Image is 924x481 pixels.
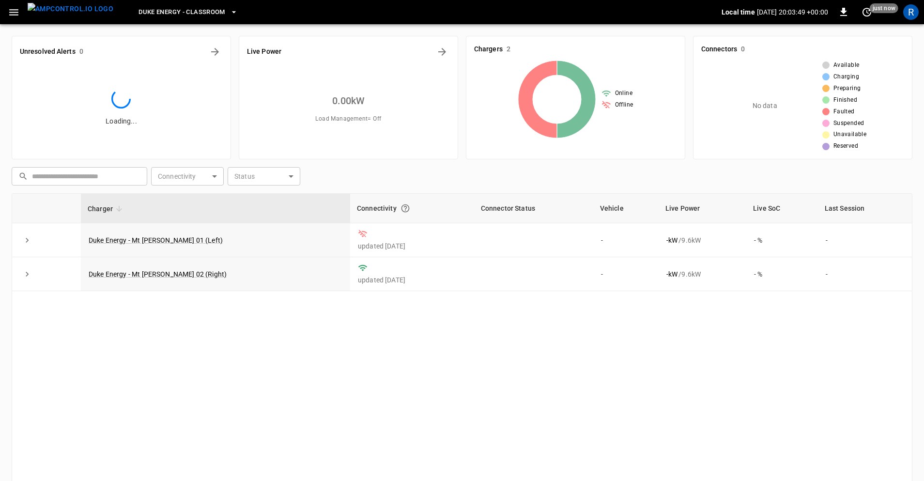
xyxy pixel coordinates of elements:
[746,194,818,223] th: Live SoC
[89,270,227,278] a: Duke Energy - Mt [PERSON_NAME] 02 (Right)
[818,223,912,257] td: -
[701,44,737,55] h6: Connectors
[358,241,466,251] p: updated [DATE]
[20,267,34,281] button: expand row
[666,235,739,245] div: / 9.6 kW
[833,72,859,82] span: Charging
[818,194,912,223] th: Last Session
[20,233,34,248] button: expand row
[666,269,739,279] div: / 9.6 kW
[135,3,242,22] button: Duke Energy - Classroom
[358,275,466,285] p: updated [DATE]
[746,223,818,257] td: - %
[615,100,633,110] span: Offline
[247,47,281,57] h6: Live Power
[757,7,828,17] p: [DATE] 20:03:49 +00:00
[474,194,593,223] th: Connector Status
[746,257,818,291] td: - %
[88,203,125,215] span: Charger
[833,107,855,117] span: Faulted
[833,84,861,93] span: Preparing
[818,257,912,291] td: -
[106,117,137,125] span: Loading...
[474,44,503,55] h6: Chargers
[89,236,223,244] a: Duke Energy - Mt [PERSON_NAME] 01 (Left)
[615,89,632,98] span: Online
[666,269,678,279] p: - kW
[332,93,365,109] h6: 0.00 kW
[833,141,858,151] span: Reserved
[833,95,857,105] span: Finished
[434,44,450,60] button: Energy Overview
[741,44,745,55] h6: 0
[207,44,223,60] button: All Alerts
[659,194,746,223] th: Live Power
[357,200,467,217] div: Connectivity
[79,47,83,57] h6: 0
[28,3,113,15] img: ampcontrol.io logo
[903,4,919,20] div: profile-icon
[666,235,678,245] p: - kW
[507,44,510,55] h6: 2
[397,200,414,217] button: Connection between the charger and our software.
[859,4,875,20] button: set refresh interval
[315,114,381,124] span: Load Management = Off
[593,257,659,291] td: -
[593,194,659,223] th: Vehicle
[722,7,755,17] p: Local time
[833,61,860,70] span: Available
[870,3,898,13] span: just now
[833,119,864,128] span: Suspended
[753,101,777,111] p: No data
[593,223,659,257] td: -
[139,7,225,18] span: Duke Energy - Classroom
[20,47,76,57] h6: Unresolved Alerts
[833,130,866,140] span: Unavailable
